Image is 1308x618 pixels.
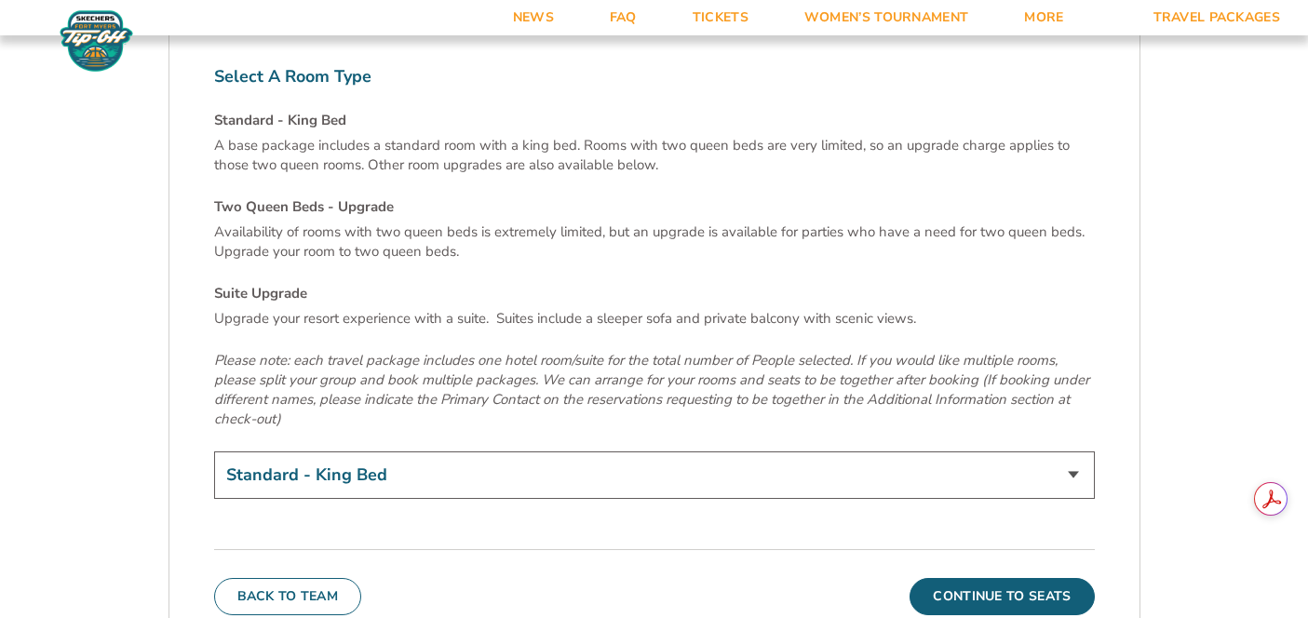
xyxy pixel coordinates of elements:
[214,222,1095,262] p: Availability of rooms with two queen beds is extremely limited, but an upgrade is available for p...
[910,578,1094,615] button: Continue To Seats
[56,9,137,73] img: Fort Myers Tip-Off
[214,197,1095,217] h4: Two Queen Beds - Upgrade
[214,309,1095,329] p: Upgrade your resort experience with a suite. Suites include a sleeper sofa and private balcony wi...
[214,578,362,615] button: Back To Team
[214,111,1095,130] h4: Standard - King Bed
[214,284,1095,303] h4: Suite Upgrade
[214,65,1095,88] label: Select A Room Type
[214,351,1089,428] em: Please note: each travel package includes one hotel room/suite for the total number of People sel...
[214,136,1095,175] p: A base package includes a standard room with a king bed. Rooms with two queen beds are very limit...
